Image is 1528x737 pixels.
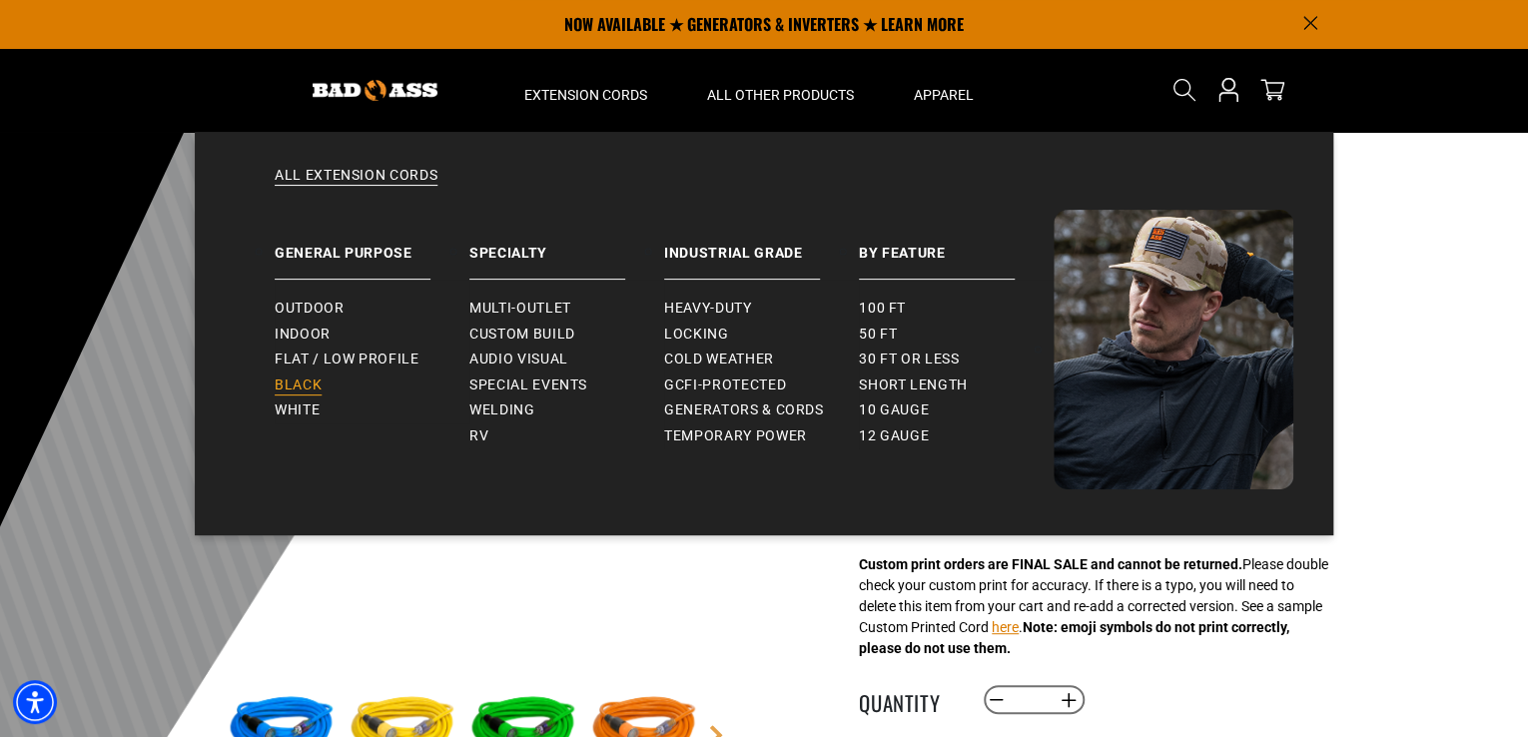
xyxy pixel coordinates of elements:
a: 10 gauge [859,397,1054,423]
span: Apparel [914,86,974,104]
span: Flat / Low Profile [275,351,419,368]
a: 30 ft or less [859,347,1054,372]
span: Extension Cords [524,86,647,104]
a: Audio Visual [469,347,664,372]
span: Special Events [469,376,587,394]
a: 100 ft [859,296,1054,322]
span: RV [469,427,488,445]
span: Generators & Cords [664,401,824,419]
a: Outdoor [275,296,469,322]
span: All Other Products [707,86,854,104]
a: Multi-Outlet [469,296,664,322]
span: Temporary Power [664,427,807,445]
summary: Apparel [884,48,1004,132]
div: Please double check your custom print for accuracy. If there is a typo, you will need to delete t... [859,554,1328,659]
a: All Extension Cords [235,166,1293,210]
span: Indoor [275,326,331,344]
span: Outdoor [275,300,344,318]
span: Custom Build [469,326,575,344]
a: Open this option [1212,48,1244,132]
a: Flat / Low Profile [275,347,469,372]
span: Cold Weather [664,351,774,368]
a: Cold Weather [664,347,859,372]
a: Locking [664,322,859,348]
a: Short Length [859,372,1054,398]
summary: Search [1168,74,1200,106]
a: Custom Build [469,322,664,348]
a: cart [1256,78,1288,102]
span: Heavy-Duty [664,300,751,318]
a: Heavy-Duty [664,296,859,322]
span: 10 gauge [859,401,929,419]
span: 12 gauge [859,427,929,445]
a: Black [275,372,469,398]
span: Locking [664,326,728,344]
strong: Custom print orders are FINAL SALE and cannot be returned. [859,556,1242,572]
span: Black [275,376,322,394]
div: Accessibility Menu [13,680,57,724]
span: Welding [469,401,534,419]
a: 50 ft [859,322,1054,348]
span: 50 ft [859,326,897,344]
span: 100 ft [859,300,906,318]
a: Generators & Cords [664,397,859,423]
span: Short Length [859,376,968,394]
a: Special Events [469,372,664,398]
a: Temporary Power [664,423,859,449]
span: GCFI-Protected [664,376,786,394]
a: White [275,397,469,423]
a: Specialty [469,210,664,280]
label: Quantity [859,687,959,713]
a: RV [469,423,664,449]
span: 30 ft or less [859,351,959,368]
span: Multi-Outlet [469,300,571,318]
img: Bad Ass Extension Cords [313,80,437,101]
img: Bad Ass Extension Cords [1054,210,1293,489]
a: Indoor [275,322,469,348]
strong: Note: emoji symbols do not print correctly, please do not use them. [859,619,1289,656]
a: Welding [469,397,664,423]
span: Audio Visual [469,351,568,368]
a: 12 gauge [859,423,1054,449]
a: General Purpose [275,210,469,280]
a: GCFI-Protected [664,372,859,398]
a: By Feature [859,210,1054,280]
span: White [275,401,320,419]
a: Industrial Grade [664,210,859,280]
summary: Extension Cords [494,48,677,132]
button: here [992,617,1019,638]
summary: All Other Products [677,48,884,132]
